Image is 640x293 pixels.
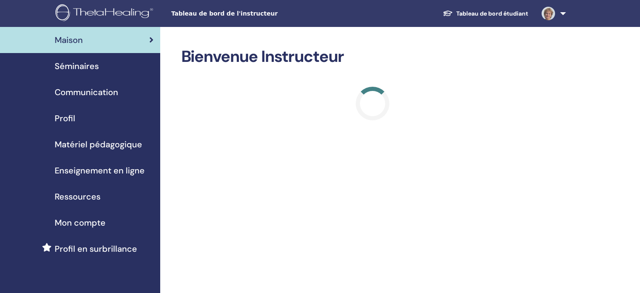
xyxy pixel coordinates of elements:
img: logo.png [56,4,156,23]
span: Profil [55,112,75,125]
span: Enseignement en ligne [55,164,145,177]
span: Ressources [55,190,100,203]
img: default.jpg [542,7,555,20]
a: Tableau de bord étudiant [436,6,535,21]
h2: Bienvenue Instructeur [181,47,565,67]
span: Profil en surbrillance [55,242,137,255]
span: Mon compte [55,216,106,229]
span: Matériel pédagogique [55,138,142,151]
span: Séminaires [55,60,99,72]
span: Communication [55,86,118,99]
img: graduation-cap-white.svg [443,10,453,17]
span: Maison [55,34,83,46]
span: Tableau de bord de l'instructeur [171,9,297,18]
